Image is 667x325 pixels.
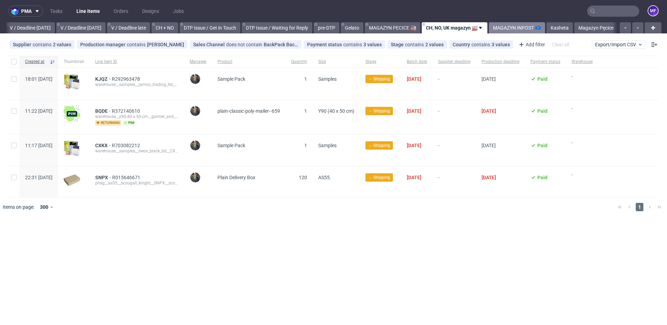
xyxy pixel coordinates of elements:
[407,143,421,148] span: [DATE]
[571,172,593,189] span: -
[318,76,337,82] span: Samples
[190,59,206,65] span: Manager
[407,76,421,82] span: [DATE]
[180,22,240,33] a: DTP Issue / Get in Touch
[438,59,470,65] span: Supplier deadline
[422,22,487,33] a: CH, NO, UK magazyn 🏭
[318,108,354,114] span: Y90 (40 x 50 cm)
[407,175,421,180] span: [DATE]
[571,73,593,91] span: -
[489,22,545,33] a: MAGAZYN INPOST 📫
[438,143,470,158] span: -
[318,59,354,65] span: Size
[453,42,471,47] span: Country
[147,42,184,47] div: [PERSON_NAME]
[8,6,43,17] button: pma
[299,175,307,180] span: 120
[595,42,643,47] span: Export/Import CSV
[109,6,132,17] a: Orders
[151,22,178,33] a: CH + NO
[64,174,80,186] img: plain-eco.9b3ba858dad33fd82c36.png
[405,42,425,47] span: contains
[574,22,618,33] a: Magazyn Pęcice
[571,140,593,158] span: -
[481,59,519,65] span: Production deadline
[217,175,255,180] span: Plain Delivery Box
[123,120,136,126] span: pim
[95,180,179,186] div: phsg__as55__scougall_knight__SNPX__scougall_knight__SNPX__scougall_knight__SNPX
[304,108,307,114] span: 1
[190,74,200,84] img: Maciej Sobola
[33,42,53,47] span: contains
[318,175,331,180] span: AS55.
[537,175,547,180] span: Paid
[481,108,496,114] span: [DATE]
[64,105,80,122] img: wHgJFi1I6lmhQAAAABJRU5ErkJggg==
[190,141,200,150] img: Maciej Sobola
[25,59,47,65] span: Created at
[3,204,34,211] span: Items on page:
[95,76,112,82] a: KJQZ
[95,175,112,180] span: SNPX
[193,42,226,47] span: Sales Channel
[169,6,188,17] a: Jobs
[438,108,470,126] span: -
[368,76,390,82] span: → Shipping
[95,148,179,154] div: warehouse__samples__neon_black_ltd__CXKX
[25,76,52,82] span: 18:01 [DATE]
[37,202,50,212] div: 300
[648,6,658,16] figcaption: MF
[537,76,547,82] span: Paid
[365,22,420,33] a: MAGAZYN PECICE 🏭
[95,114,179,119] div: warehouse__y90-40-x-50-cm__gunner_and_hound__BQDE
[107,22,150,33] a: V / Deadline late
[492,42,510,47] div: 3 values
[407,59,427,65] span: Batch date
[127,42,147,47] span: contains
[95,108,112,114] span: BQDE
[365,59,396,65] span: Stage
[53,42,71,47] div: 2 values
[95,120,121,126] span: returning
[190,106,200,116] img: Maciej Sobola
[391,42,405,47] span: Stage
[13,42,33,47] span: Supplier
[318,143,337,148] span: Samples
[112,108,141,114] a: R372140610
[64,59,84,65] span: Thumbnail
[56,22,106,33] a: V / Deadline [DATE]
[307,42,343,47] span: Payment status
[304,76,307,82] span: 1
[481,143,496,148] span: [DATE]
[217,108,280,114] span: plain-classic-poly-mailer--659
[264,42,298,47] div: BackPack Back Market
[217,59,280,65] span: Product
[636,203,643,211] span: 1
[481,76,496,82] span: [DATE]
[425,42,444,47] div: 2 values
[368,174,390,181] span: → Shipping
[537,143,547,148] span: Paid
[571,59,593,65] span: Warehouse
[407,108,421,114] span: [DATE]
[314,22,339,33] a: pre-DTP
[112,143,141,148] a: R703082212
[112,76,141,82] a: R292963478
[343,42,363,47] span: contains
[217,143,245,148] span: Sample Pack
[368,142,390,149] span: → Shipping
[226,42,264,47] span: does not contain
[95,143,112,148] a: CXKX
[516,39,546,50] div: Add filter
[217,76,245,82] span: Sample Pack
[368,108,390,114] span: → Shipping
[304,143,307,148] span: 1
[112,175,142,180] a: R015646671
[190,173,200,182] img: Maciej Sobola
[21,9,32,14] span: pma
